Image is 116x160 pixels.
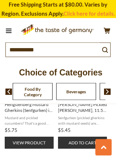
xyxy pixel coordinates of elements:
p: Choice of Categories [5,66,116,79]
a: Food By Category [17,86,49,97]
img: next arrow [104,89,111,95]
button: Add to cart [58,137,107,149]
span: Mustard and pickled cucumbers? That's a good match. Hengstenberg mustard pickles combine evenly c... [5,116,54,126]
span: Senfgurken (pickled gherkins with mustard seeds) are popular In [GEOGRAPHIC_DATA] and [GEOGRAPHIC... [58,116,108,126]
a: Beverages [66,89,86,94]
span: $5.45 [58,128,71,133]
span: $5.75 [5,128,17,133]
span: Hengstenberg Mustard Gherkins (Senfgurken) in Jar - 12.5 oz. [5,102,54,114]
img: previous arrow [5,89,12,95]
button: View product [5,137,54,149]
span: [PERSON_NAME] Pickled [PERSON_NAME], 11.5 oz. [58,102,108,114]
a: Click here for details. [63,10,115,17]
